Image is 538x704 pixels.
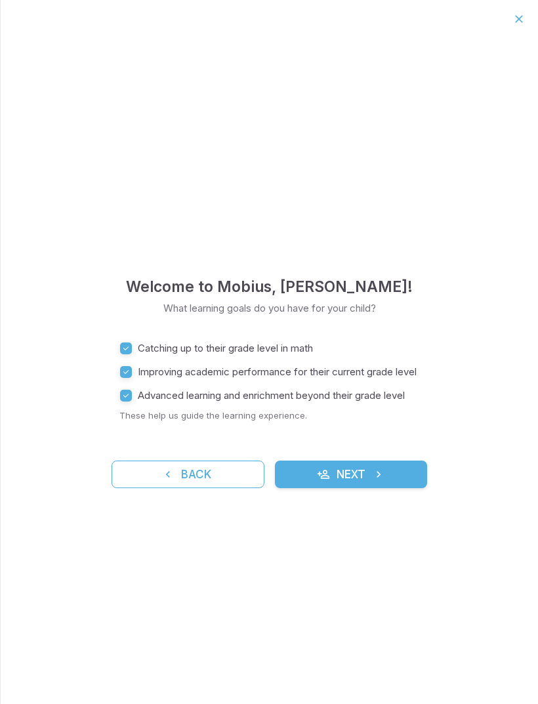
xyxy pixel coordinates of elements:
[138,341,313,356] span: Catching up to their grade level in math
[138,388,405,403] span: Advanced learning and enrichment beyond their grade level
[119,409,427,421] p: These help us guide the learning experience.
[112,461,264,488] button: Back
[163,301,376,316] p: What learning goals do you have for your child?
[126,275,413,299] h4: Welcome to Mobius , [PERSON_NAME] !
[138,365,417,379] span: Improving academic performance for their current grade level
[275,461,428,488] button: Next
